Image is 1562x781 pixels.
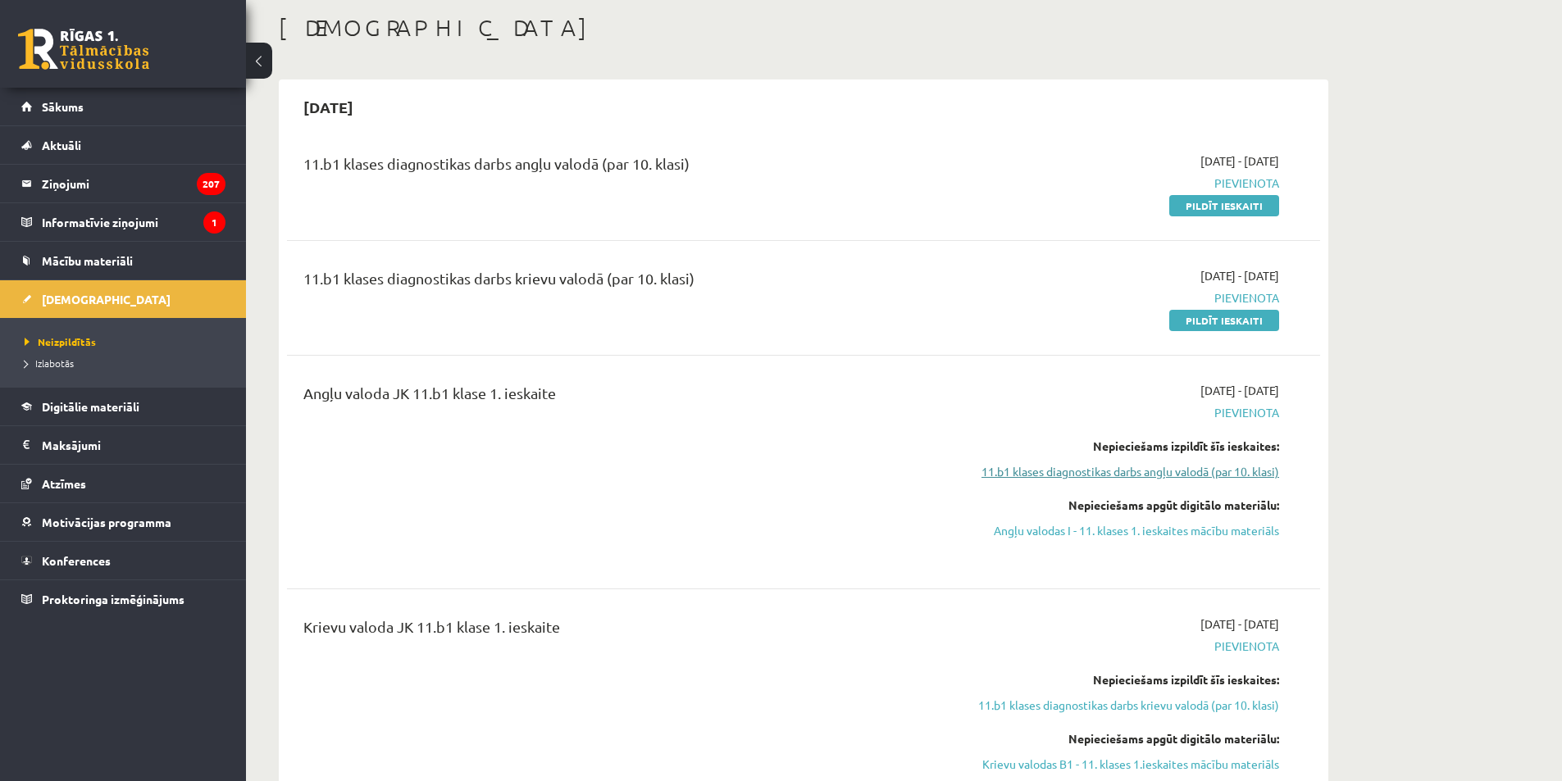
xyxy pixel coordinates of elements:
a: Mācību materiāli [21,242,225,279]
span: [DATE] - [DATE] [1200,267,1279,284]
span: Atzīmes [42,476,86,491]
a: Krievu valodas B1 - 11. klases 1.ieskaites mācību materiāls [970,756,1279,773]
a: Atzīmes [21,465,225,502]
a: [DEMOGRAPHIC_DATA] [21,280,225,318]
a: Aktuāli [21,126,225,164]
span: Pievienota [970,175,1279,192]
legend: Ziņojumi [42,165,225,202]
span: Konferences [42,553,111,568]
a: Ziņojumi207 [21,165,225,202]
span: [DEMOGRAPHIC_DATA] [42,292,171,306]
div: Nepieciešams apgūt digitālo materiālu: [970,730,1279,747]
div: Angļu valoda JK 11.b1 klase 1. ieskaite [303,382,945,412]
span: Neizpildītās [25,335,96,348]
a: Motivācijas programma [21,503,225,541]
span: Motivācijas programma [42,515,171,529]
span: [DATE] - [DATE] [1200,152,1279,170]
a: Pildīt ieskaiti [1169,195,1279,216]
div: 11.b1 klases diagnostikas darbs angļu valodā (par 10. klasi) [303,152,945,183]
i: 1 [203,211,225,234]
div: 11.b1 klases diagnostikas darbs krievu valodā (par 10. klasi) [303,267,945,297]
div: Nepieciešams izpildīt šīs ieskaites: [970,671,1279,688]
a: Konferences [21,542,225,579]
a: Neizpildītās [25,334,230,349]
h2: [DATE] [287,88,370,126]
a: Angļu valodas I - 11. klases 1. ieskaites mācību materiāls [970,522,1279,539]
span: Pievienota [970,638,1279,655]
a: Sākums [21,88,225,125]
div: Nepieciešams izpildīt šīs ieskaites: [970,438,1279,455]
i: 207 [197,173,225,195]
a: Informatīvie ziņojumi1 [21,203,225,241]
a: 11.b1 klases diagnostikas darbs angļu valodā (par 10. klasi) [970,463,1279,480]
a: Pildīt ieskaiti [1169,310,1279,331]
span: Pievienota [970,289,1279,306]
h1: [DEMOGRAPHIC_DATA] [279,14,1328,42]
div: Nepieciešams apgūt digitālo materiālu: [970,497,1279,514]
a: Izlabotās [25,356,230,370]
span: Sākums [42,99,84,114]
span: Proktoringa izmēģinājums [42,592,184,606]
a: 11.b1 klases diagnostikas darbs krievu valodā (par 10. klasi) [970,697,1279,714]
a: Maksājumi [21,426,225,464]
span: Digitālie materiāli [42,399,139,414]
div: Krievu valoda JK 11.b1 klase 1. ieskaite [303,615,945,646]
legend: Maksājumi [42,426,225,464]
a: Rīgas 1. Tālmācības vidusskola [18,29,149,70]
span: [DATE] - [DATE] [1200,382,1279,399]
span: Aktuāli [42,138,81,152]
legend: Informatīvie ziņojumi [42,203,225,241]
span: Mācību materiāli [42,253,133,268]
a: Proktoringa izmēģinājums [21,580,225,618]
a: Digitālie materiāli [21,388,225,425]
span: Pievienota [970,404,1279,421]
span: [DATE] - [DATE] [1200,615,1279,633]
span: Izlabotās [25,356,74,370]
